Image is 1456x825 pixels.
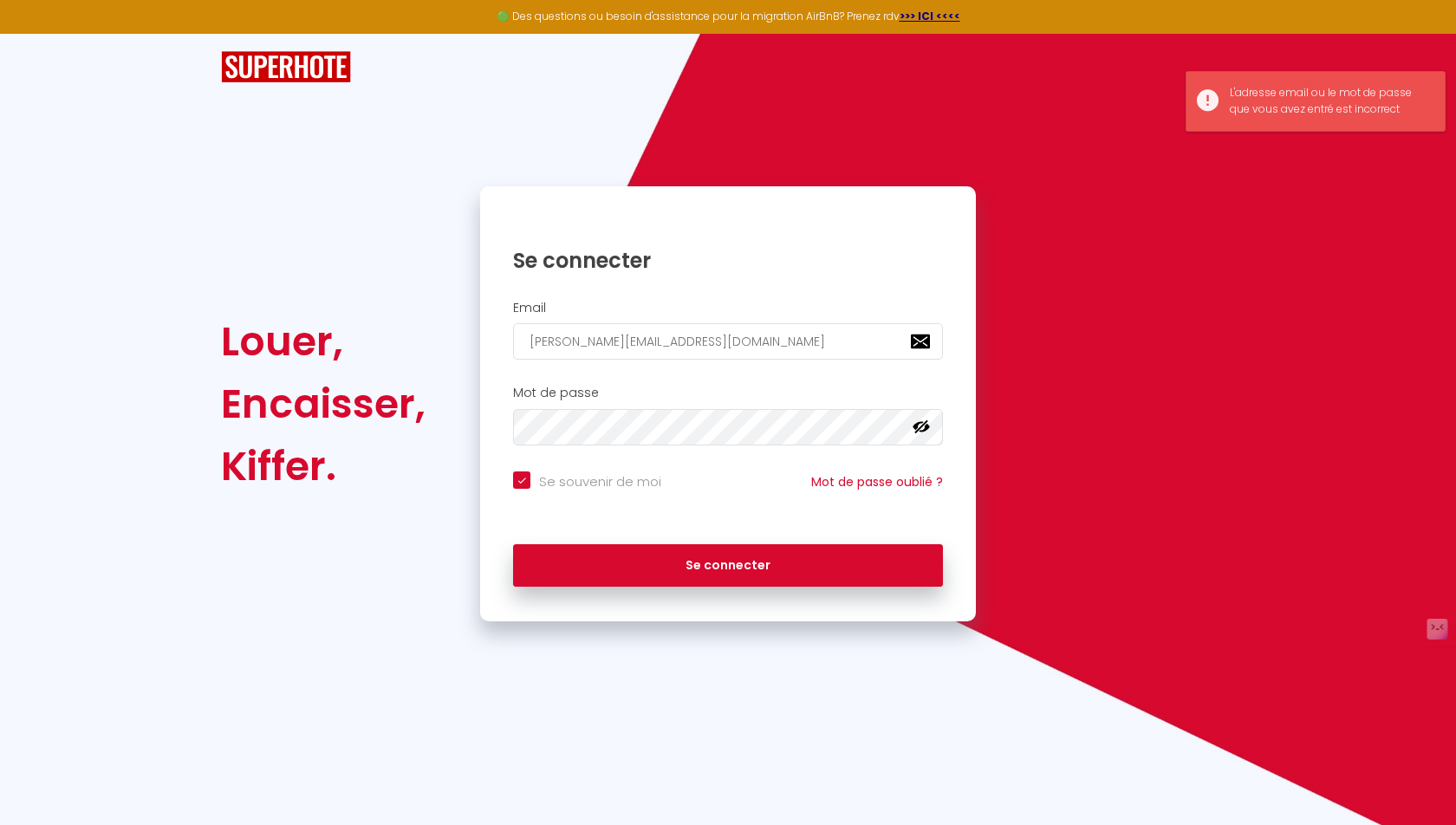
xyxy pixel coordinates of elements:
input: Ton Email [513,323,943,360]
img: SuperHote logo [221,51,351,83]
div: Louer, [221,310,426,373]
div: Kiffer. [221,435,426,497]
a: Mot de passe oublié ? [811,473,943,490]
a: >>> ICI <<<< [900,9,960,23]
div: L'adresse email ou le mot de passe que vous avez entré est incorrect [1230,85,1427,118]
h1: Se connecter [513,247,943,274]
div: Encaisser, [221,373,426,435]
h2: Email [513,301,943,315]
h2: Mot de passe [513,386,943,400]
button: Se connecter [513,544,943,588]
